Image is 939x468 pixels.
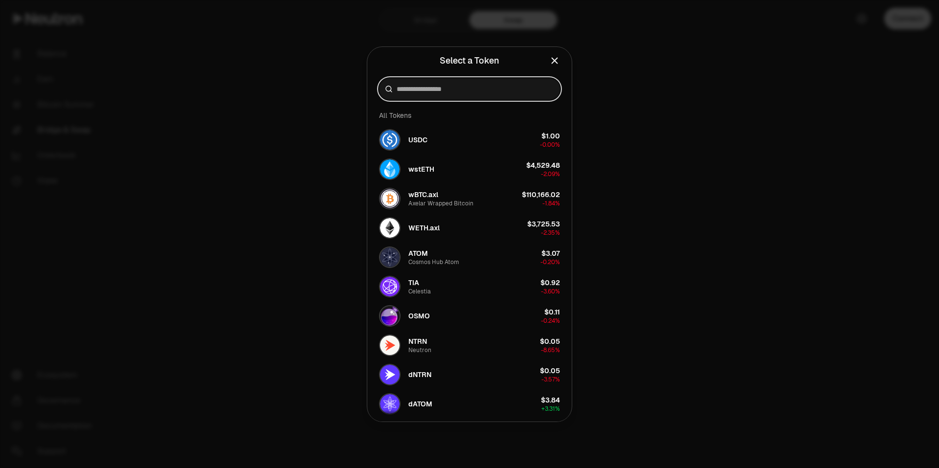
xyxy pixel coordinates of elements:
div: Axelar Wrapped Bitcoin [408,200,473,207]
span: -3.60% [541,288,560,295]
div: $0.05 [540,336,560,346]
div: $1.00 [541,131,560,141]
div: All Tokens [373,106,566,125]
img: USDC Logo [380,130,400,150]
span: dATOM [408,399,432,409]
button: TIA LogoTIACelestia$0.92-3.60% [373,272,566,301]
span: wBTC.axl [408,190,438,200]
button: OSMO LogoOSMO$0.11-0.24% [373,301,566,331]
div: Celestia [408,288,431,295]
div: $0.92 [540,278,560,288]
div: $3,725.53 [527,219,560,229]
span: dNTRN [408,370,431,379]
span: -2.35% [541,229,560,237]
button: wstETH LogowstETH$4,529.48-2.09% [373,155,566,184]
span: wstETH [408,164,434,174]
button: dNTRN LogodNTRN$0.05-3.57% [373,360,566,389]
img: wstETH Logo [380,159,400,179]
span: -1.84% [542,200,560,207]
img: dATOM Logo [380,394,400,414]
span: USDC [408,135,427,145]
button: USDC LogoUSDC$1.00-0.00% [373,125,566,155]
div: $3.07 [541,248,560,258]
span: TIA [408,278,419,288]
img: ATOM Logo [380,247,400,267]
img: OSMO Logo [380,306,400,326]
img: NTRN Logo [380,335,400,355]
span: -8.65% [541,346,560,354]
button: ATOM LogoATOMCosmos Hub Atom$3.07-0.20% [373,243,566,272]
button: wBTC.axl LogowBTC.axlAxelar Wrapped Bitcoin$110,166.02-1.84% [373,184,566,213]
span: -2.09% [541,170,560,178]
img: wBTC.axl Logo [380,189,400,208]
div: $0.05 [540,366,560,376]
button: NTRN LogoNTRNNeutron$0.05-8.65% [373,331,566,360]
span: + 3.31% [541,405,560,413]
div: Neutron [408,346,431,354]
span: WETH.axl [408,223,440,233]
span: -0.00% [540,141,560,149]
div: Select a Token [440,54,499,67]
div: $3.84 [541,395,560,405]
span: -0.20% [540,258,560,266]
span: NTRN [408,336,427,346]
span: ATOM [408,248,428,258]
button: Close [549,54,560,67]
span: OSMO [408,311,430,321]
div: $0.11 [544,307,560,317]
span: -0.24% [541,317,560,325]
div: $110,166.02 [522,190,560,200]
div: Cosmos Hub Atom [408,258,459,266]
button: WETH.axl LogoWETH.axl$3,725.53-2.35% [373,213,566,243]
span: -3.57% [541,376,560,383]
button: dATOM LogodATOM$3.84+3.31% [373,389,566,419]
img: WETH.axl Logo [380,218,400,238]
img: TIA Logo [380,277,400,296]
div: $4,529.48 [526,160,560,170]
img: dNTRN Logo [380,365,400,384]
